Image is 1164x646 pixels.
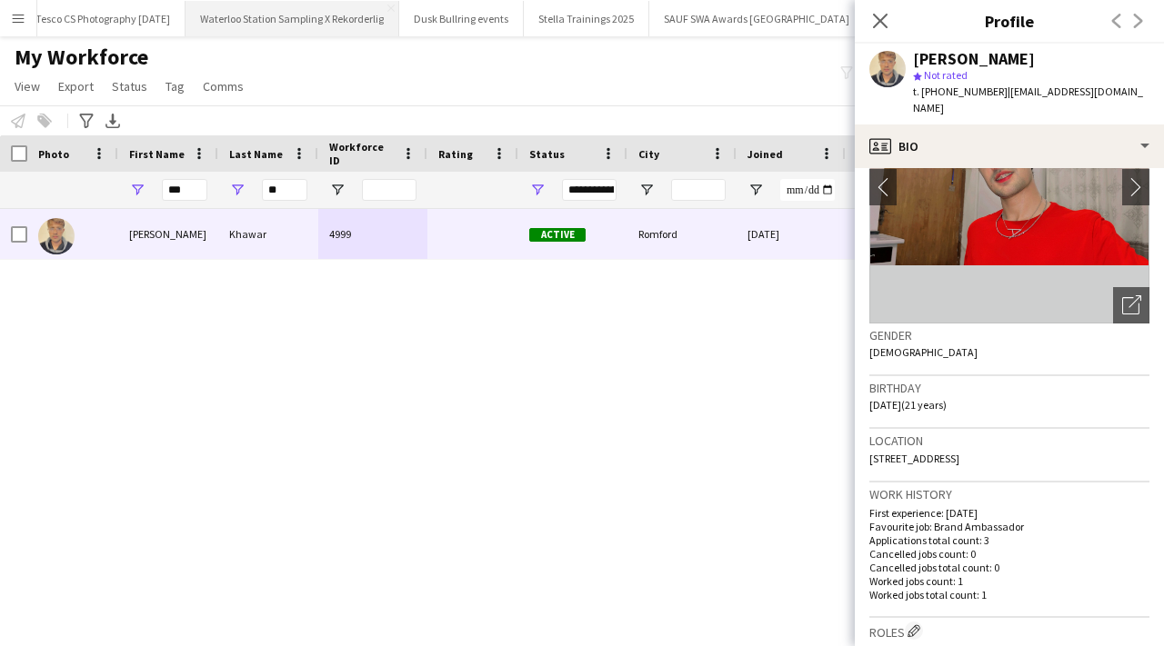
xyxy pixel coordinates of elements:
h3: Location [869,432,1149,449]
h3: Birthday [869,380,1149,396]
span: Rating [438,147,473,161]
span: Export [58,78,94,94]
span: Comms [203,78,244,94]
p: Worked jobs count: 1 [869,574,1149,588]
div: Bio [855,124,1164,168]
div: Khawar [218,209,318,259]
h3: Work history [869,486,1149,502]
span: Joined [748,147,783,161]
span: Status [529,147,565,161]
app-action-btn: Advanced filters [75,110,97,132]
span: My Workforce [15,44,148,71]
button: Open Filter Menu [229,182,246,198]
button: Waterloo Station Sampling X Rekorderlig [186,1,399,36]
a: Comms [196,75,251,98]
span: [DATE] (21 years) [869,398,947,412]
div: 28 days [846,209,955,259]
span: t. [PHONE_NUMBER] [913,84,1008,98]
span: Status [112,78,147,94]
button: Open Filter Menu [638,182,655,198]
span: View [15,78,40,94]
div: [DATE] [737,209,846,259]
app-action-btn: Export XLSX [102,110,124,132]
span: Workforce ID [329,140,395,167]
div: Romford [627,209,737,259]
input: Joined Filter Input [780,179,835,201]
span: [DEMOGRAPHIC_DATA] [869,345,978,359]
button: Open Filter Menu [529,182,546,198]
p: Cancelled jobs count: 0 [869,547,1149,561]
a: Export [51,75,101,98]
button: Open Filter Menu [748,182,764,198]
p: Cancelled jobs total count: 0 [869,561,1149,574]
div: [PERSON_NAME] [118,209,218,259]
p: Favourite job: Brand Ambassador [869,520,1149,533]
span: Last Name [229,147,283,161]
h3: Profile [855,9,1164,33]
span: First Name [129,147,185,161]
span: Active [529,228,586,242]
button: Tesco CS Photography [DATE] [21,1,186,36]
div: 4999 [318,209,427,259]
button: Open Filter Menu [129,182,145,198]
a: View [7,75,47,98]
input: City Filter Input [671,179,726,201]
button: Open Filter Menu [329,182,346,198]
div: [PERSON_NAME] [913,51,1035,67]
input: Last Name Filter Input [262,179,307,201]
button: Stella Trainings 2025 [524,1,649,36]
span: | [EMAIL_ADDRESS][DOMAIN_NAME] [913,84,1143,114]
input: Workforce ID Filter Input [362,179,416,201]
span: City [638,147,659,161]
span: [STREET_ADDRESS] [869,452,959,465]
p: First experience: [DATE] [869,506,1149,520]
span: Photo [38,147,69,161]
input: First Name Filter Input [162,179,207,201]
div: Open photos pop-in [1113,287,1149,323]
p: Worked jobs total count: 1 [869,588,1149,601]
h3: Gender [869,327,1149,343]
img: Crew avatar or photo [869,51,1149,323]
p: Applications total count: 3 [869,533,1149,547]
span: Tag [166,78,185,94]
span: Not rated [924,68,968,82]
a: Status [105,75,155,98]
a: Tag [158,75,192,98]
button: Dusk Bullring events [399,1,524,36]
button: SAUF SWA Awards [GEOGRAPHIC_DATA] [649,1,865,36]
img: Ali Khawar [38,218,75,254]
h3: Roles [869,621,1149,641]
